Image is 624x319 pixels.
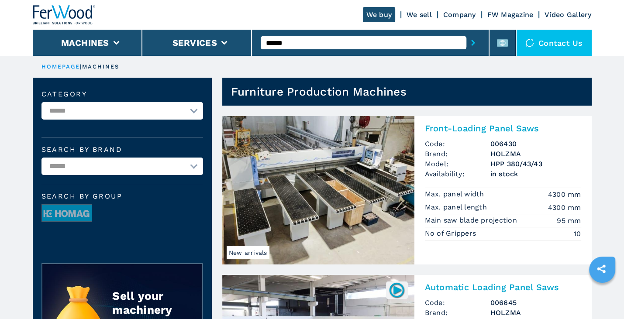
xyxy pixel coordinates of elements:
span: Code: [425,298,490,308]
a: FW Magazine [487,10,534,19]
img: 006645 [388,281,405,298]
label: Search by brand [41,146,203,153]
p: No of Grippers [425,229,479,238]
a: Front-Loading Panel Saws HOLZMA HPP 380/43/43New arrivalsFront-Loading Panel SawsCode:006430Brand... [222,116,592,264]
h3: HOLZMA [490,308,581,318]
h3: 006645 [490,298,581,308]
h1: Furniture Production Machines [231,85,407,99]
button: Services [172,38,217,48]
span: | [80,63,82,70]
h3: HOLZMA [490,149,581,159]
span: New arrivals [227,246,269,259]
img: Front-Loading Panel Saws HOLZMA HPP 380/43/43 [222,116,414,264]
span: Model: [425,159,490,169]
em: 4300 mm [548,189,581,199]
em: 95 mm [557,216,581,226]
iframe: Chat [587,280,617,312]
p: Max. panel length [425,202,490,212]
p: machines [82,63,120,71]
h3: 006430 [490,139,581,149]
h3: HPP 380/43/43 [490,159,581,169]
a: HOMEPAGE [41,63,80,70]
span: Brand: [425,149,490,159]
a: We buy [363,7,396,22]
label: Category [41,91,203,98]
span: Brand: [425,308,490,318]
button: submit-button [466,33,480,53]
img: image [42,205,92,222]
h2: Automatic Loading Panel Saws [425,282,581,292]
span: Code: [425,139,490,149]
a: Company [443,10,476,19]
em: 4300 mm [548,202,581,213]
span: Search by group [41,193,203,200]
span: in stock [490,169,581,179]
a: We sell [407,10,432,19]
img: Ferwood [33,5,96,24]
img: Contact us [525,38,534,47]
button: Machines [61,38,109,48]
p: Max. panel width [425,189,486,199]
h2: Front-Loading Panel Saws [425,123,581,134]
span: Availability: [425,169,490,179]
a: Video Gallery [545,10,591,19]
em: 10 [574,229,581,239]
a: sharethis [590,258,612,280]
div: Contact us [517,30,592,56]
p: Main saw blade projection [425,216,520,225]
